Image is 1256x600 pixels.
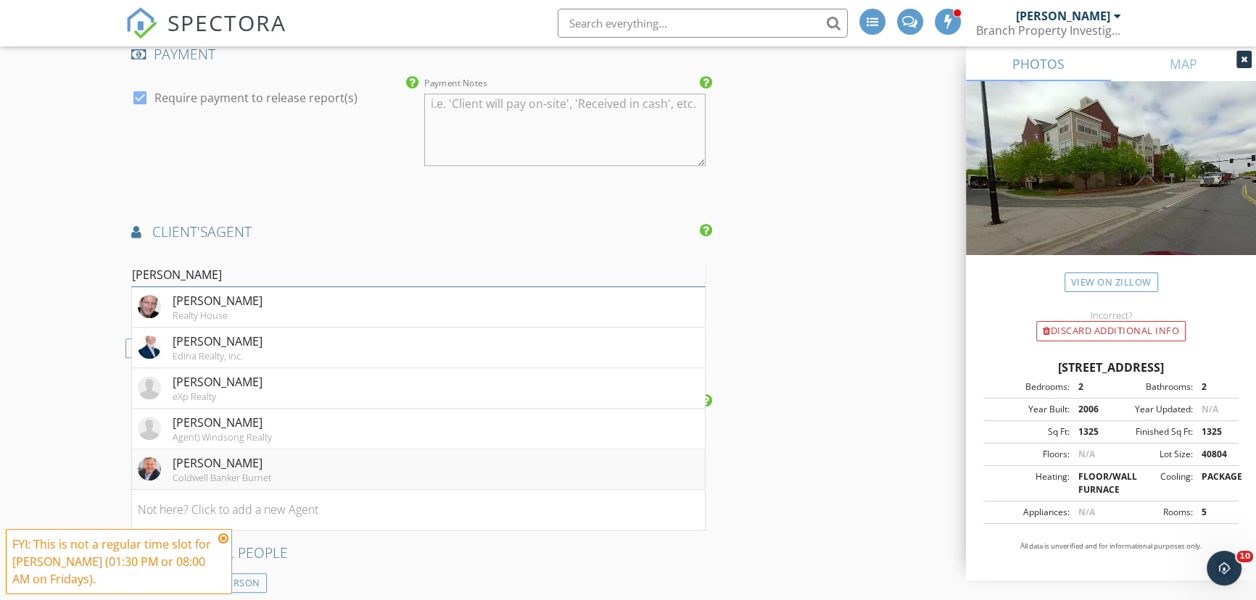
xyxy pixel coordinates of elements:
div: Bedrooms: [988,380,1070,393]
div: FYI: This is not a regular time slot for [PERSON_NAME] (01:30 PM or 08:00 AM on Fridays). [12,536,214,588]
div: [PERSON_NAME] [173,373,263,391]
input: Search for an Agent [131,263,706,287]
div: Floors: [988,448,1070,461]
p: All data is unverified and for informational purposes only. [983,541,1239,551]
div: [STREET_ADDRESS] [983,359,1239,376]
span: 10 [1236,551,1253,562]
div: ADD ADDITIONAL AGENT [125,338,293,358]
div: Agent) Windsong Realty [173,431,272,443]
div: Coldwell Banker Burnet [173,472,271,483]
div: 2 [1193,380,1234,393]
div: 40804 [1193,448,1234,461]
span: N/A [1202,403,1218,415]
div: [PERSON_NAME] [173,414,272,431]
div: Bathrooms: [1111,380,1193,393]
h4: ADDITIONAL PEOPLE [131,543,706,562]
div: Cooling: [1111,470,1193,496]
div: [PERSON_NAME] [1016,9,1110,23]
div: Year Updated: [1111,403,1193,416]
div: Edina Realty, Inc. [173,350,263,362]
div: eXp Realty [173,391,263,402]
img: default-user-f0147aede5fd5fa78ca7ade42f37bd4542148d508eef1c3d3ea960f66861d68b.jpg [138,417,161,440]
div: Rooms: [1111,506,1193,519]
div: Year Built: [988,403,1070,416]
h4: PAYMENT [131,45,706,64]
input: Search everything... [558,9,848,38]
a: View on Zillow [1065,272,1158,292]
img: Screen_Shot_2023-09-26_at_4.46.42_PM.png [138,295,161,318]
div: [PERSON_NAME] [173,292,263,309]
span: N/A [1078,506,1095,518]
div: FLOOR/WALL FURNACE [1070,470,1111,496]
div: [PERSON_NAME] [173,454,271,472]
span: N/A [1078,448,1095,460]
div: Finished Sq Ft: [1111,425,1193,438]
h4: AGENT [131,222,706,241]
span: SPECTORA [168,7,286,38]
img: streetview [966,81,1256,290]
div: 2006 [1070,403,1111,416]
img: default-user-f0147aede5fd5fa78ca7ade42f37bd4542148d508eef1c3d3ea960f66861d68b.jpg [138,376,161,399]
a: SPECTORA [125,20,286,50]
div: Realty House [173,309,263,321]
div: [PERSON_NAME] [173,333,263,350]
div: Sq Ft: [988,425,1070,438]
div: PACKAGE [1193,470,1234,496]
label: Require payment to release report(s) [154,91,358,105]
div: Branch Property Investigations [976,23,1121,38]
li: Not here? Click to add a new Agent [132,490,705,530]
img: steve.jpg [138,457,161,480]
iframe: Intercom live chat [1207,551,1241,586]
img: steve.png [138,336,161,359]
div: 2 [1070,380,1111,393]
a: MAP [1111,46,1256,81]
div: Discard Additional info [1036,321,1186,341]
div: 1325 [1193,425,1234,438]
div: Appliances: [988,506,1070,519]
span: client's [152,222,207,241]
div: Incorrect? [966,309,1256,321]
div: Lot Size: [1111,448,1193,461]
div: Heating: [988,470,1070,496]
img: The Best Home Inspection Software - Spectora [125,7,157,39]
div: 5 [1193,506,1234,519]
a: PHOTOS [966,46,1111,81]
div: 1325 [1070,425,1111,438]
